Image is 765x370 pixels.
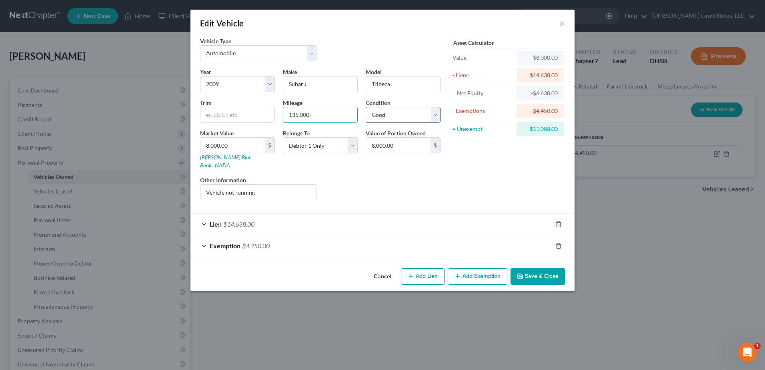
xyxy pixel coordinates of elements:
input: ex. Altima [366,76,440,92]
span: Lien [210,220,222,228]
div: -$6,638.00 [523,89,558,97]
input: -- [283,107,357,123]
label: Year [200,68,211,76]
button: Add Lien [401,268,445,285]
label: Model [366,68,382,76]
label: Vehicle Type [200,37,231,45]
span: $4,450.00 [242,242,270,249]
div: $ [265,138,274,153]
input: 0.00 [200,138,265,153]
div: - Exemptions [453,107,513,115]
input: 0.00 [366,138,431,153]
div: -$11,088.00 [523,125,558,133]
a: [PERSON_NAME] Blue Book [200,154,251,169]
div: - Liens [453,71,513,79]
div: $4,450.00 [523,107,558,115]
div: $14,638.00 [523,71,558,79]
button: Cancel [367,269,398,285]
div: $ [431,138,440,153]
input: (optional) [200,185,316,200]
iframe: Intercom live chat [738,343,757,362]
div: $8,000.00 [523,54,558,62]
button: Save & Close [511,268,565,285]
div: = Unexempt [453,125,513,133]
button: Add Exemption [448,268,507,285]
input: ex. LS, LT, etc [200,107,274,123]
span: Make [283,68,297,75]
div: Edit Vehicle [200,18,244,29]
button: × [559,18,565,28]
span: $14,638.00 [223,220,254,228]
label: Condition [366,99,391,107]
label: Value of Portion Owned [366,129,426,137]
div: Value [453,54,513,62]
span: 1 [754,343,761,349]
input: ex. Nissan [283,76,357,92]
div: = Net Equity [453,89,513,97]
label: Trim [200,99,212,107]
label: Asset Calculator [453,38,494,47]
label: Other Information [200,176,246,184]
span: Belongs To [283,130,310,137]
label: Mileage [283,99,302,107]
span: Exemption [210,242,240,249]
a: NADA [215,162,230,169]
label: Market Value [200,129,234,137]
